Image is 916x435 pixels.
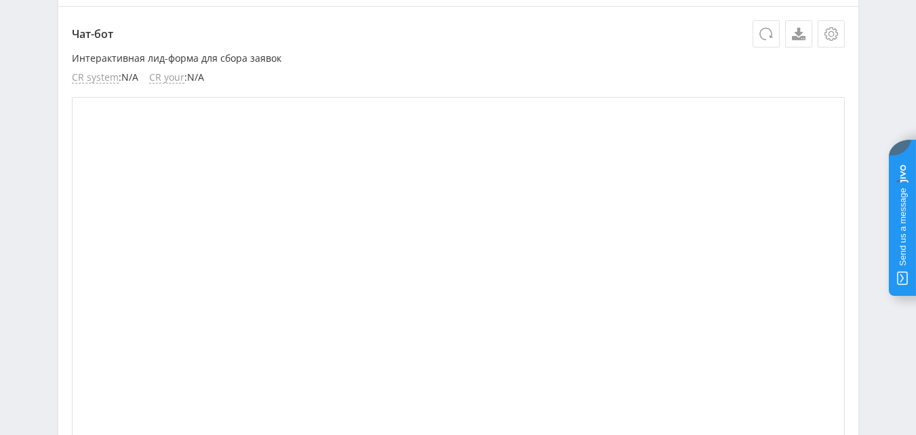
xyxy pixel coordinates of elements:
p: Интерактивная лид-форма для сбора заявок [72,53,845,64]
li: : N/A [72,72,138,83]
p: Чат-бот [72,20,845,48]
a: Скачать [785,20,812,48]
button: Настройки [818,20,845,48]
li: : N/A [149,72,204,83]
span: CR your [149,72,184,83]
span: CR system [72,72,119,83]
button: Обновить [753,20,780,48]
